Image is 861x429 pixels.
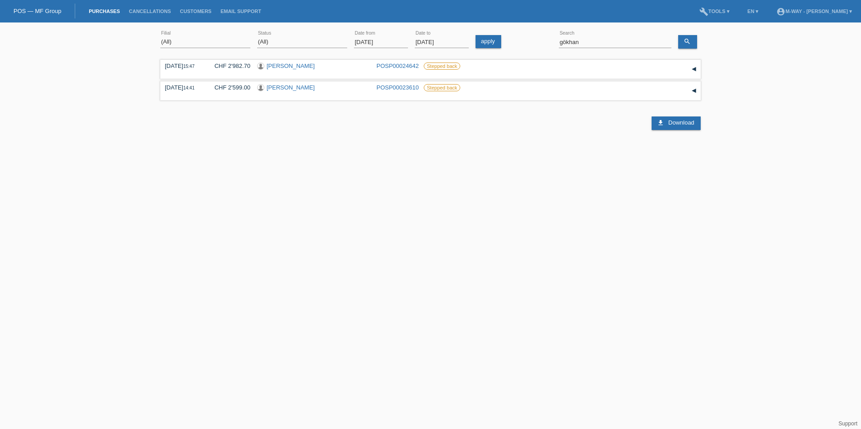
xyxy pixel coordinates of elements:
i: download [657,119,664,126]
div: CHF 2'599.00 [208,84,250,91]
a: Customers [176,9,216,14]
a: account_circlem-way - [PERSON_NAME] ▾ [772,9,856,14]
span: Download [668,119,694,126]
div: CHF 2'982.70 [208,63,250,69]
a: Email Support [216,9,266,14]
a: download Download [652,116,700,130]
div: expand/collapse [687,63,701,76]
label: Stepped back [424,63,460,70]
div: expand/collapse [687,84,701,98]
a: Purchases [84,9,124,14]
a: POSP00023610 [376,84,419,91]
a: apply [476,35,501,48]
a: [PERSON_NAME] [267,63,315,69]
a: POSP00024642 [376,63,419,69]
div: [DATE] [165,84,201,91]
a: [PERSON_NAME] [267,84,315,91]
a: EN ▾ [743,9,763,14]
a: Cancellations [124,9,175,14]
a: search [678,35,697,49]
span: 14:41 [183,85,195,90]
span: 15:47 [183,64,195,69]
a: POS — MF Group [14,8,61,14]
i: search [684,38,691,45]
i: account_circle [776,7,785,16]
a: Support [838,420,857,427]
label: Stepped back [424,84,460,91]
div: [DATE] [165,63,201,69]
i: build [699,7,708,16]
a: buildTools ▾ [695,9,734,14]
